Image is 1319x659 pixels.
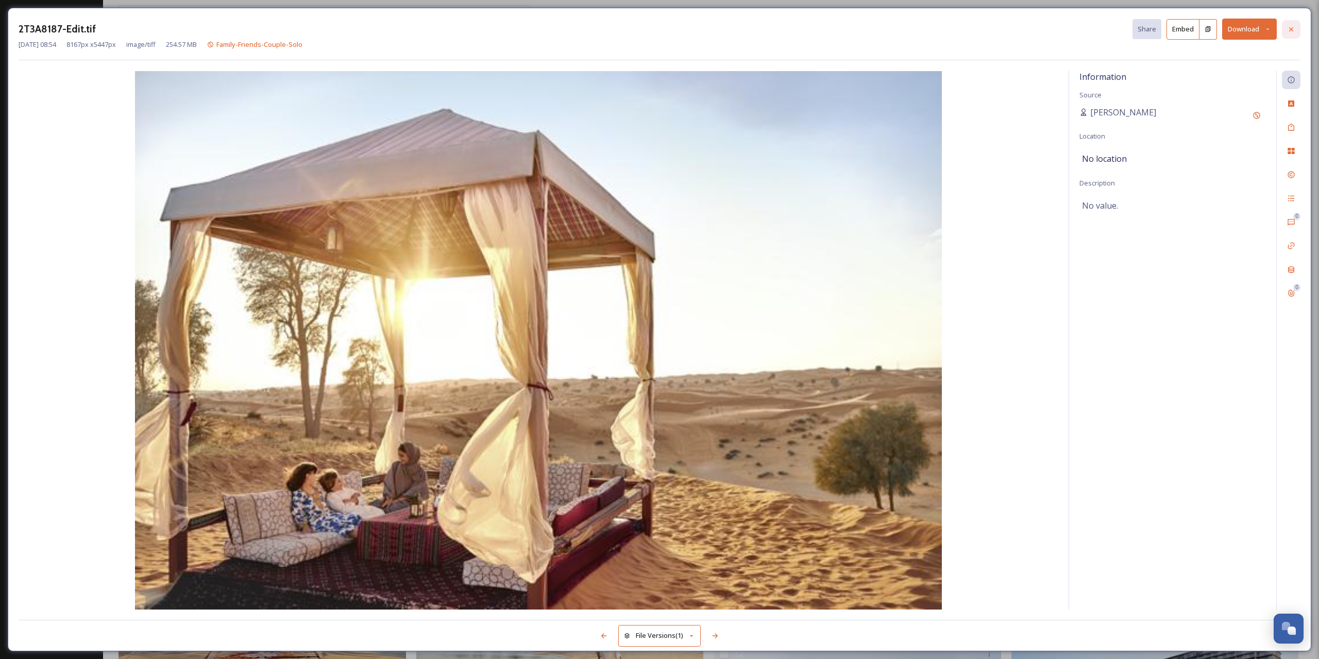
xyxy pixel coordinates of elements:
h3: 2T3A8187-Edit.tif [19,22,96,37]
div: 0 [1293,284,1300,291]
span: [PERSON_NAME] [1090,106,1156,119]
button: Download [1222,19,1277,40]
button: Embed [1166,19,1199,40]
span: Location [1079,131,1105,141]
span: [DATE] 08:54 [19,40,56,49]
button: Share [1132,19,1161,39]
span: Information [1079,71,1126,82]
span: No value. [1082,199,1118,212]
button: File Versions(1) [618,625,701,646]
button: Open Chat [1274,614,1304,644]
span: Source [1079,90,1102,99]
img: a9419b7a-db6f-4892-b99a-785b0f5a215f.jpg [19,71,1058,610]
span: 254.57 MB [166,40,197,49]
span: 8167 px x 5447 px [66,40,116,49]
span: image/tiff [126,40,156,49]
span: No location [1082,153,1127,165]
span: Family-Friends-Couple-Solo [216,40,302,49]
div: 0 [1293,213,1300,220]
span: Description [1079,178,1115,188]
